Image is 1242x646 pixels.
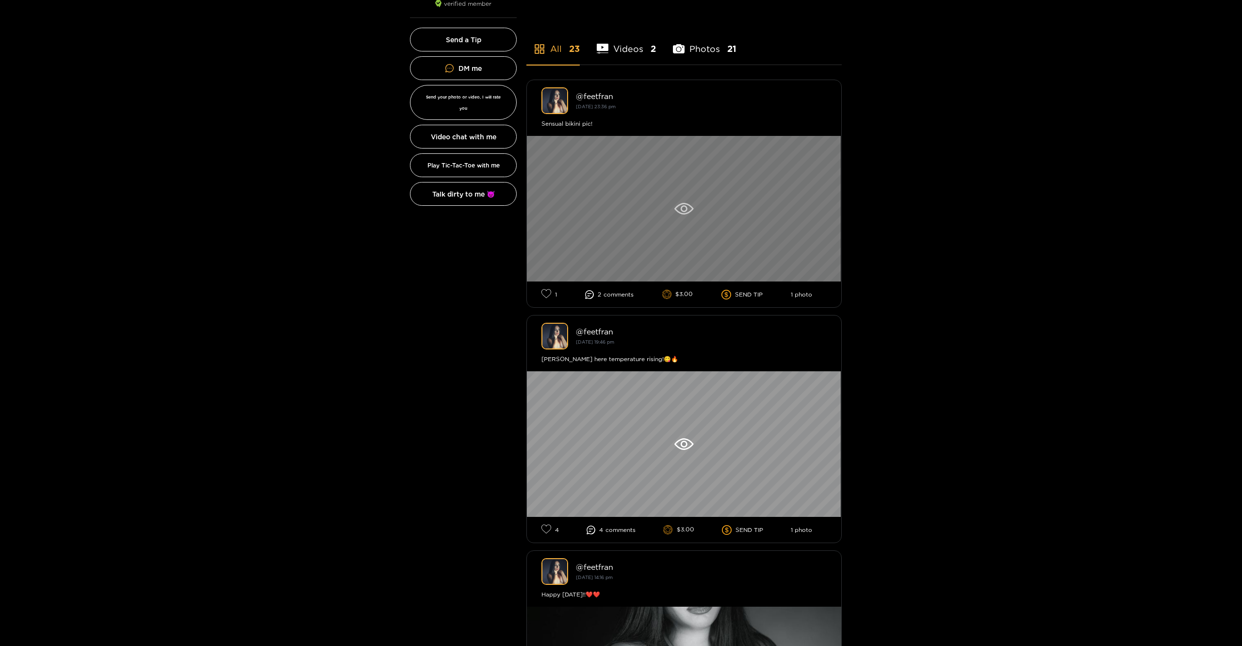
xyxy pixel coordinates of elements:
li: 4 [587,526,636,534]
button: Talk dirty to me 😈 [410,182,517,206]
div: @ feetfran [576,327,827,336]
button: Send your photo or video, I will rate you [410,85,517,120]
small: [DATE] 23:36 pm [576,104,616,109]
span: dollar [722,525,735,535]
div: Happy [DATE]!!❤️❤️ [541,590,827,599]
div: @ feetfran [576,563,827,571]
li: SEND TIP [722,525,763,535]
div: @ feetfran [576,92,827,100]
img: feetfran [541,558,568,585]
img: feetfran [541,87,568,114]
small: [DATE] 14:16 pm [576,575,613,580]
li: SEND TIP [721,290,763,299]
li: 1 photo [791,291,812,298]
span: 23 [569,43,580,55]
li: 1 photo [791,527,812,533]
a: DM me [410,56,517,80]
span: 2 [651,43,656,55]
span: comment s [605,527,636,533]
span: dollar [721,290,735,299]
li: $3.00 [663,525,694,535]
button: Video chat with me [410,125,517,149]
small: [DATE] 19:46 pm [576,339,614,345]
li: Videos [597,21,656,65]
span: appstore [534,43,545,55]
img: feetfran [541,323,568,349]
li: 1 [541,289,557,300]
button: Send a Tip [410,28,517,51]
li: 4 [541,524,559,535]
button: Play Tic-Tac-Toe with me [410,153,517,177]
div: Sensual bikini pic! [541,119,827,129]
span: comment s [604,291,634,298]
li: Photos [673,21,736,65]
li: All [526,21,580,65]
li: $3.00 [662,290,693,299]
li: 2 [585,290,634,299]
span: 21 [727,43,736,55]
div: [PERSON_NAME] here temperature rising!😋🔥 [541,354,827,364]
